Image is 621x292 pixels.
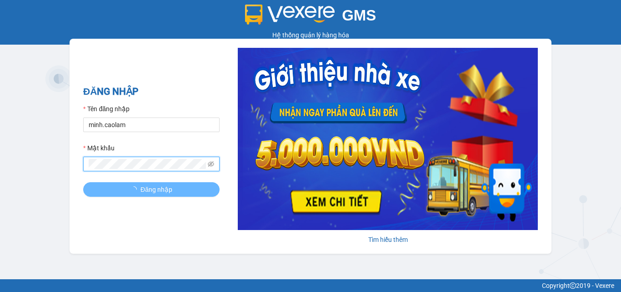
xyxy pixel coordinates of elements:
button: Đăng nhập [83,182,220,197]
span: Đăng nhập [140,184,172,195]
span: loading [130,186,140,193]
h2: ĐĂNG NHẬP [83,84,220,99]
input: Mật khẩu [89,159,206,169]
a: GMS [245,14,376,21]
span: GMS [342,7,376,24]
input: Tên đăng nhập [83,118,220,132]
div: Hệ thống quản lý hàng hóa [2,30,619,40]
img: banner-0 [238,48,538,230]
div: Copyright 2019 - Vexere [7,281,614,291]
label: Tên đăng nhập [83,104,130,114]
div: Tìm hiểu thêm [238,235,538,245]
span: eye-invisible [208,161,214,167]
label: Mật khẩu [83,143,115,153]
img: logo 2 [245,5,335,25]
span: copyright [570,282,576,289]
